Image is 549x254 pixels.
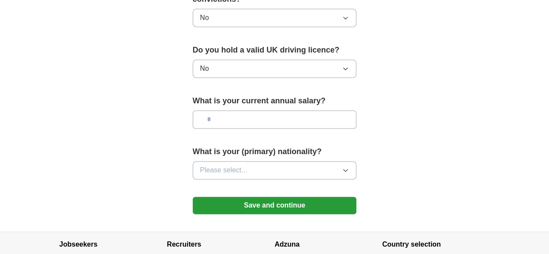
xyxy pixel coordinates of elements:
label: Do you hold a valid UK driving licence? [193,44,357,56]
span: No [200,13,209,23]
button: No [193,59,357,78]
span: Please select... [200,165,247,175]
button: No [193,9,357,27]
label: What is your current annual salary? [193,95,357,107]
button: Please select... [193,161,357,179]
span: No [200,63,209,74]
label: What is your (primary) nationality? [193,146,357,158]
button: Save and continue [193,197,357,214]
